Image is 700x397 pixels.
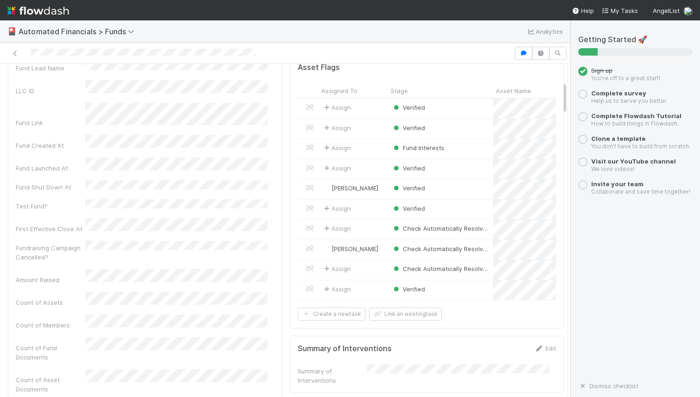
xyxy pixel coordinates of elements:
div: First Effective Close At [16,224,85,233]
div: Verified [392,103,425,112]
div: LLC ID [16,86,85,95]
span: Assign [322,284,351,294]
span: Assign [322,264,351,273]
span: Check Automatically Resolved [392,265,490,272]
h5: Getting Started 🚀 [578,35,693,44]
div: Check Automatically Resolved [392,224,488,233]
a: Clone a template [591,135,646,142]
a: My Tasks [601,6,638,15]
span: Assign [322,123,351,132]
a: Analytics [526,26,563,37]
small: Collaborate and save time together! [591,188,690,195]
div: Fund Interests [392,143,444,152]
span: Assign [322,143,351,152]
span: Verified [392,205,425,212]
small: We love videos! [591,165,635,172]
span: 🎴 [7,27,17,35]
div: Fund Shut Down At [16,183,85,192]
h5: Summary of Interventions [298,344,392,353]
span: Check Automatically Resolved [392,245,490,252]
div: Verified [392,164,425,173]
span: Verified [392,104,425,111]
span: Assign [322,164,351,173]
div: Verified [392,123,425,132]
span: Verified [392,164,425,172]
div: Fund Link [16,118,85,127]
div: Fund Launched At [16,164,85,173]
div: Help [572,6,594,15]
a: Complete survey [591,89,646,97]
div: Fundraising Campaign Cancelled? [16,243,85,262]
div: Fund Lead Name [16,63,85,73]
img: avatar_e3cbf8dc-409d-4c5a-b4de-410eea8732ef.png [683,6,693,16]
div: [PERSON_NAME] [322,244,378,253]
span: Verified [392,184,425,192]
span: Sign up [591,67,612,74]
img: avatar_12dd09bb-393f-4edb-90ff-b12147216d3f.png [323,184,330,192]
span: [PERSON_NAME] [331,184,378,192]
img: logo-inverted-e16ddd16eac7371096b0.svg [7,3,69,19]
span: Assign [322,103,351,112]
button: Link an existingtask [369,308,442,321]
span: AngelList [653,7,680,14]
span: Stage [391,86,408,95]
span: Fund Interests [392,144,444,151]
a: Invite your team [591,180,644,188]
div: Fund Created At [16,141,85,150]
div: Amount Raised [16,275,85,284]
span: Check Automatically Resolved [392,225,490,232]
span: My Tasks [601,7,638,14]
div: [PERSON_NAME] [322,183,378,193]
div: Count of Members [16,321,85,330]
small: How to build things in Flowdash. [591,120,679,127]
div: Verified [392,284,425,294]
a: Dismiss checklist [578,382,638,390]
h5: Asset Flags [298,63,340,72]
small: Help us to serve you better. [591,97,668,104]
span: Assign [322,204,351,213]
span: Verified [392,285,425,293]
div: Test Fund? [16,202,85,211]
span: Automated Financials > Funds [19,27,139,36]
div: Verified [392,183,425,193]
a: Edit [534,345,556,352]
div: Summary of Interventions [298,366,367,385]
img: avatar_bbb6177a-485e-445a-ba71-b3b7d77eb495.png [323,245,330,252]
div: Check Automatically Resolved [392,244,488,253]
a: Complete Flowdash Tutorial [591,112,681,120]
div: Count of Fund Documents [16,343,85,362]
a: Visit our YouTube channel [591,158,676,165]
div: Verified [392,204,425,213]
div: Check Automatically Resolved [392,264,488,273]
button: Create a newtask [298,308,365,321]
div: Count of Assets [16,298,85,307]
span: Assigned To [321,86,357,95]
small: You don’t have to build from scratch. [591,143,690,150]
span: Asset Name [496,86,531,95]
span: Assign [322,224,351,233]
span: [PERSON_NAME] [331,245,378,252]
div: Count of Asset Documents [16,375,85,394]
span: Verified [392,124,425,132]
small: You’re off to a great start! [591,75,660,82]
